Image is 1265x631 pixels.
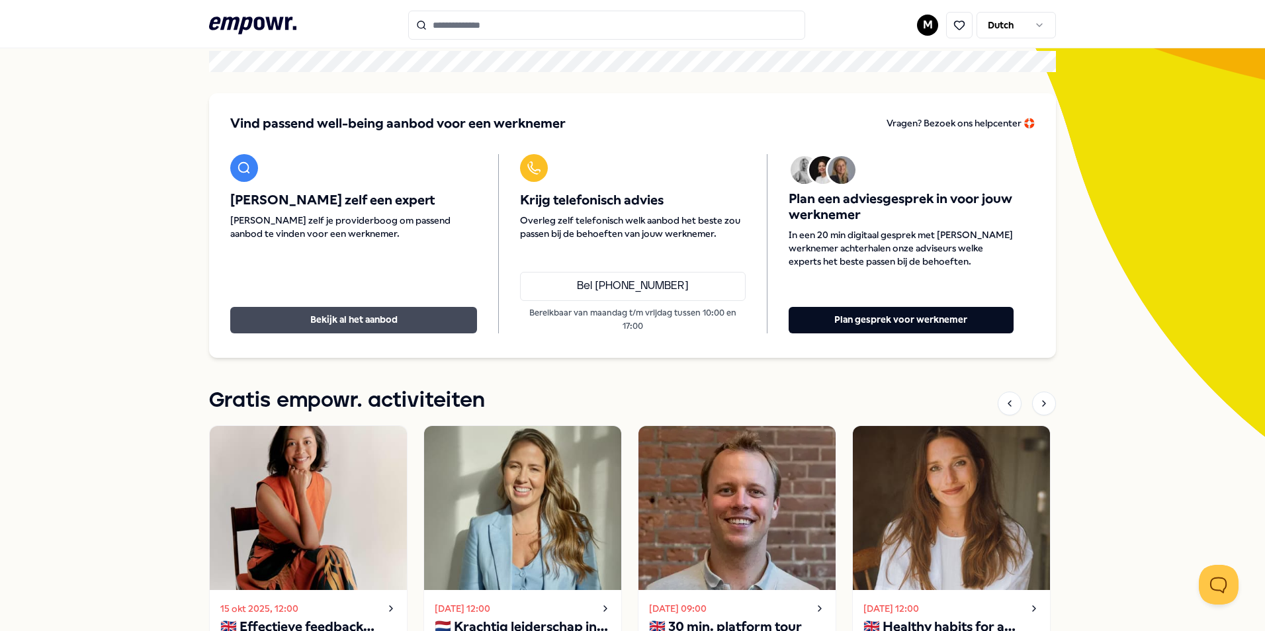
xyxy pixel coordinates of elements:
[649,601,707,616] time: [DATE] 09:00
[791,156,818,184] img: Avatar
[435,601,490,616] time: [DATE] 12:00
[230,214,477,240] span: [PERSON_NAME] zelf je providerboog om passend aanbod te vinden voor een werknemer.
[887,114,1035,133] a: Vragen? Bezoek ons helpcenter 🛟
[520,192,745,208] span: Krijg telefonisch advies
[853,426,1050,590] img: activity image
[520,272,745,301] a: Bel [PHONE_NUMBER]
[520,306,745,333] p: Bereikbaar van maandag t/m vrijdag tussen 10:00 en 17:00
[809,156,837,184] img: Avatar
[209,384,485,417] h1: Gratis empowr. activiteiten
[917,15,938,36] button: M
[863,601,919,616] time: [DATE] 12:00
[210,426,407,590] img: activity image
[789,307,1014,333] button: Plan gesprek voor werknemer
[230,114,566,133] span: Vind passend well-being aanbod voor een werknemer
[789,191,1014,223] span: Plan een adviesgesprek in voor jouw werknemer
[220,601,298,616] time: 15 okt 2025, 12:00
[520,214,745,240] span: Overleg zelf telefonisch welk aanbod het beste zou passen bij de behoeften van jouw werknemer.
[828,156,855,184] img: Avatar
[424,426,621,590] img: activity image
[638,426,836,590] img: activity image
[230,192,477,208] span: [PERSON_NAME] zelf een expert
[789,228,1014,268] span: In een 20 min digitaal gesprek met [PERSON_NAME] werknemer achterhalen onze adviseurs welke exper...
[887,118,1035,128] span: Vragen? Bezoek ons helpcenter 🛟
[230,307,477,333] button: Bekijk al het aanbod
[408,11,805,40] input: Search for products, categories or subcategories
[1199,565,1239,605] iframe: Help Scout Beacon - Open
